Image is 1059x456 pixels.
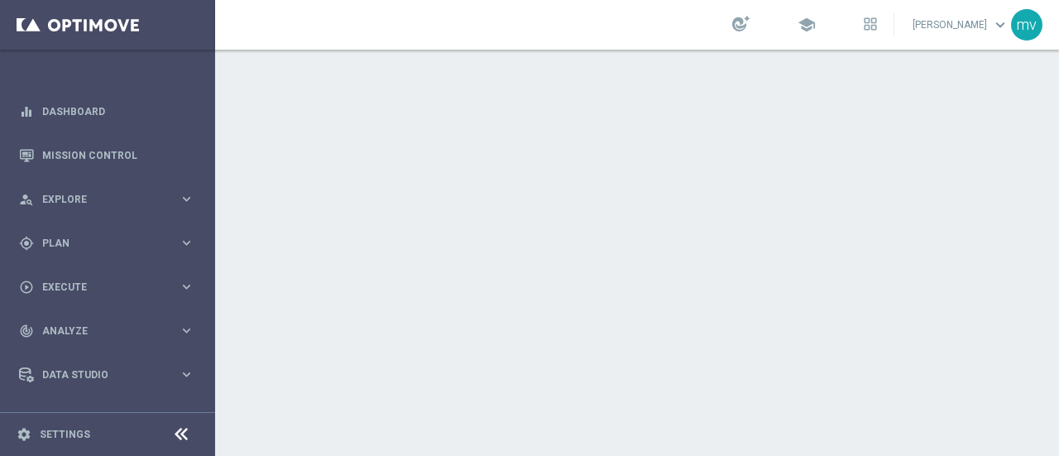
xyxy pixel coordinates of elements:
[18,368,195,382] button: Data Studio keyboard_arrow_right
[42,194,179,204] span: Explore
[179,367,194,382] i: keyboard_arrow_right
[19,236,34,251] i: gps_fixed
[40,430,90,439] a: Settings
[19,367,179,382] div: Data Studio
[19,324,179,338] div: Analyze
[17,427,31,442] i: settings
[42,370,179,380] span: Data Studio
[18,281,195,294] button: play_circle_outline Execute keyboard_arrow_right
[18,324,195,338] button: track_changes Analyze keyboard_arrow_right
[19,192,179,207] div: Explore
[19,280,179,295] div: Execute
[19,280,34,295] i: play_circle_outline
[19,411,34,426] i: lightbulb
[19,192,34,207] i: person_search
[18,149,195,162] button: Mission Control
[179,323,194,338] i: keyboard_arrow_right
[42,396,173,440] a: Optibot
[19,133,194,177] div: Mission Control
[42,326,179,336] span: Analyze
[911,12,1011,37] a: [PERSON_NAME]keyboard_arrow_down
[42,133,194,177] a: Mission Control
[19,396,194,440] div: Optibot
[18,105,195,118] button: equalizer Dashboard
[42,89,194,133] a: Dashboard
[19,89,194,133] div: Dashboard
[179,279,194,295] i: keyboard_arrow_right
[19,236,179,251] div: Plan
[179,235,194,251] i: keyboard_arrow_right
[798,16,816,34] span: school
[179,191,194,207] i: keyboard_arrow_right
[19,104,34,119] i: equalizer
[991,16,1009,34] span: keyboard_arrow_down
[18,237,195,250] button: gps_fixed Plan keyboard_arrow_right
[19,324,34,338] i: track_changes
[42,282,179,292] span: Execute
[1011,9,1042,41] div: mv
[18,193,195,206] button: person_search Explore keyboard_arrow_right
[42,238,179,248] span: Plan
